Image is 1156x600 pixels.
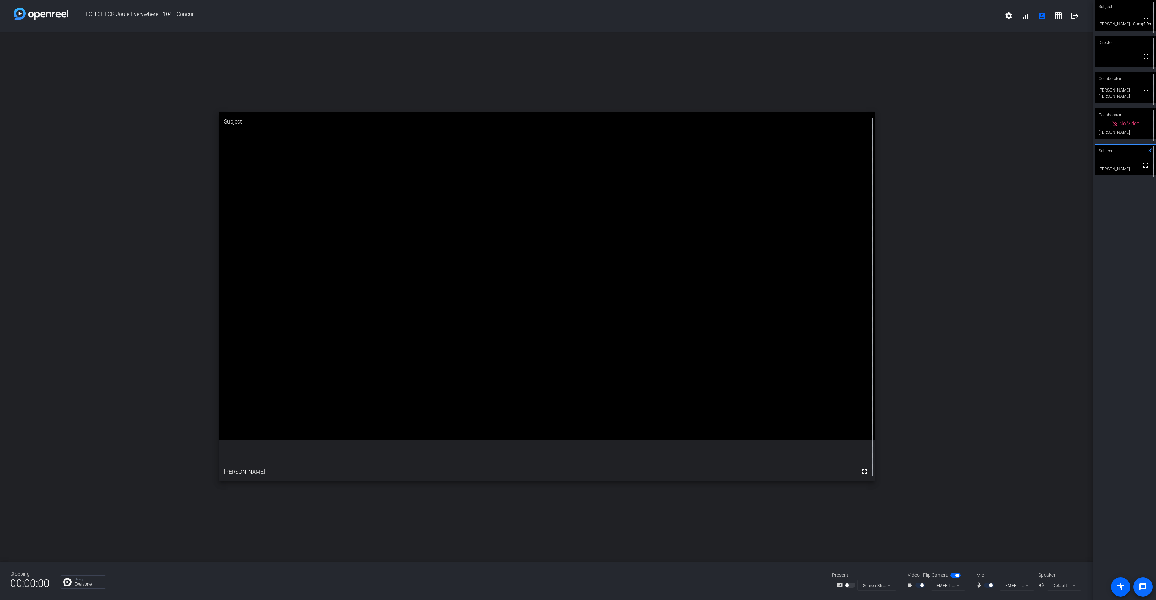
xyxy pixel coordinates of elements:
span: Flip Camera [923,571,949,579]
span: No Video [1119,120,1139,127]
mat-icon: account_box [1038,12,1046,20]
mat-icon: message [1139,583,1147,591]
mat-icon: fullscreen [1142,53,1150,61]
span: 00:00:00 [10,575,50,592]
div: Subject [219,112,875,131]
p: Group [75,578,103,581]
mat-icon: accessibility [1116,583,1125,591]
mat-icon: grid_on [1054,12,1062,20]
mat-icon: volume_up [1038,581,1047,589]
img: white-gradient.svg [14,8,68,20]
mat-icon: fullscreen [1142,89,1150,97]
div: Collaborator [1095,108,1156,121]
mat-icon: fullscreen [1142,17,1150,25]
p: Everyone [75,582,103,586]
div: Stopping [10,570,50,578]
mat-icon: videocam_outline [907,581,915,589]
div: Present [832,571,901,579]
span: Video [908,571,920,579]
div: Director [1095,36,1156,49]
span: TECH CHECK Joule Everywhere - 104 - Concur [68,8,1000,24]
mat-icon: mic_none [976,581,984,589]
div: Subject [1095,144,1156,158]
mat-icon: screen_share_outline [837,581,845,589]
div: Speaker [1038,571,1080,579]
mat-icon: fullscreen [860,467,869,475]
div: Mic [970,571,1038,579]
mat-icon: logout [1071,12,1079,20]
button: signal_cellular_alt [1017,8,1034,24]
div: Collaborator [1095,72,1156,85]
img: Chat Icon [63,578,72,586]
mat-icon: settings [1005,12,1013,20]
mat-icon: fullscreen [1142,161,1150,169]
